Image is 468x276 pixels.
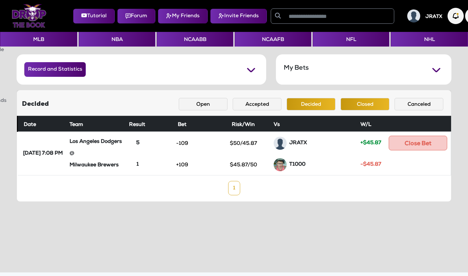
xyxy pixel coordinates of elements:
button: Invite Friends [210,9,267,23]
strong: [DATE] 7:08 PM [23,150,63,158]
img: Logo [12,4,46,28]
button: Tutorial [73,9,115,23]
img: User [407,9,420,22]
th: Risk/Win [215,116,271,132]
button: $50/45.87 [219,137,268,149]
img: 9k= [274,158,287,171]
button: NCAAFB [235,32,311,47]
button: NBA [79,32,155,47]
button: NCAABB [157,32,233,47]
th: Team [67,116,126,132]
strong: Milwaukee Brewers [70,163,119,168]
strong: 5 [136,141,139,146]
img: Notification [448,8,464,24]
button: Forum [117,9,155,23]
button: NFL [313,32,389,47]
button: +109 [158,159,206,171]
strong: Los Angeles Dodgers [70,139,122,145]
th: W/L [358,116,385,132]
h5: My Bets [284,64,309,72]
a: 1 [228,181,240,195]
th: Date [18,116,67,132]
h5: JRATX [425,14,442,20]
button: Accepted [233,98,281,110]
button: NHL [391,32,468,47]
strong: 1 [136,162,139,167]
button: Closed [341,98,389,110]
strong: T1000 [289,162,305,167]
th: Bet [149,116,215,132]
strong: JRATX [289,141,307,146]
button: -109 [158,137,206,149]
img: avatar-default.png [274,137,287,150]
strong: +$45.87 [360,141,381,146]
th: Vs [271,116,358,132]
strong: -$45.87 [360,162,381,167]
button: Close Bet [389,136,447,150]
th: Result [126,116,149,132]
button: $45.87/50 [219,159,268,171]
button: Open [179,98,227,110]
div: @ [70,147,124,160]
button: Canceled [395,98,443,110]
button: Decided [287,98,335,110]
button: Record and Statistics [24,62,86,77]
button: My Friends [158,9,208,23]
h5: Decided [22,100,49,108]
